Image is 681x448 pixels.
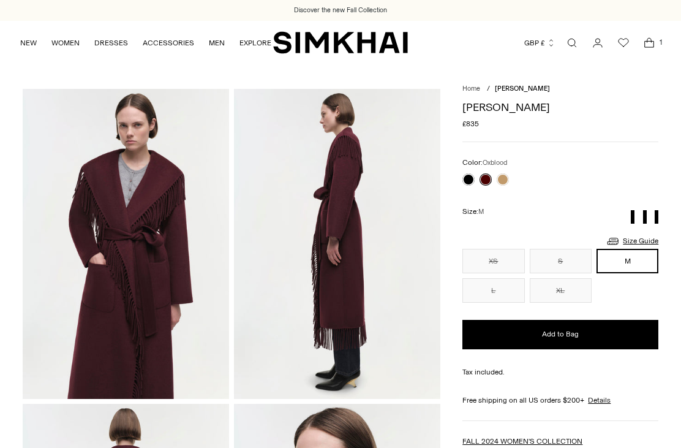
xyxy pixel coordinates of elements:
img: Carrie Coat [234,89,440,398]
a: Discover the new Fall Collection [294,6,387,15]
a: Home [462,85,480,93]
button: L [462,278,524,303]
div: Free shipping on all US orders $200+ [462,395,658,406]
a: DRESSES [94,29,128,56]
button: M [596,249,658,273]
span: [PERSON_NAME] [495,85,550,93]
span: Add to Bag [542,329,579,340]
a: MEN [209,29,225,56]
a: SIMKHAI [273,31,408,55]
h1: [PERSON_NAME] [462,102,658,113]
span: 1 [655,37,666,48]
nav: breadcrumbs [462,84,658,94]
a: Open cart modal [637,31,661,55]
img: Carrie Coat [23,89,229,398]
a: Details [588,395,611,406]
button: GBP £ [524,29,555,56]
a: Open search modal [560,31,584,55]
a: Wishlist [611,31,636,55]
button: XS [462,249,524,273]
button: Add to Bag [462,320,658,349]
a: Size Guide [606,233,658,249]
div: Tax included. [462,366,658,378]
a: NEW [20,29,37,56]
a: WOMEN [51,29,80,56]
button: S [530,249,592,273]
div: / [487,84,490,94]
button: XL [530,278,592,303]
span: M [478,208,484,216]
a: FALL 2024 WOMEN'S COLLECTION [462,437,582,446]
a: EXPLORE [239,29,271,56]
label: Size: [462,206,484,218]
a: Go to the account page [585,31,610,55]
a: ACCESSORIES [143,29,194,56]
label: Color: [462,157,507,169]
span: £835 [462,118,479,129]
span: Oxblood [483,159,507,167]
